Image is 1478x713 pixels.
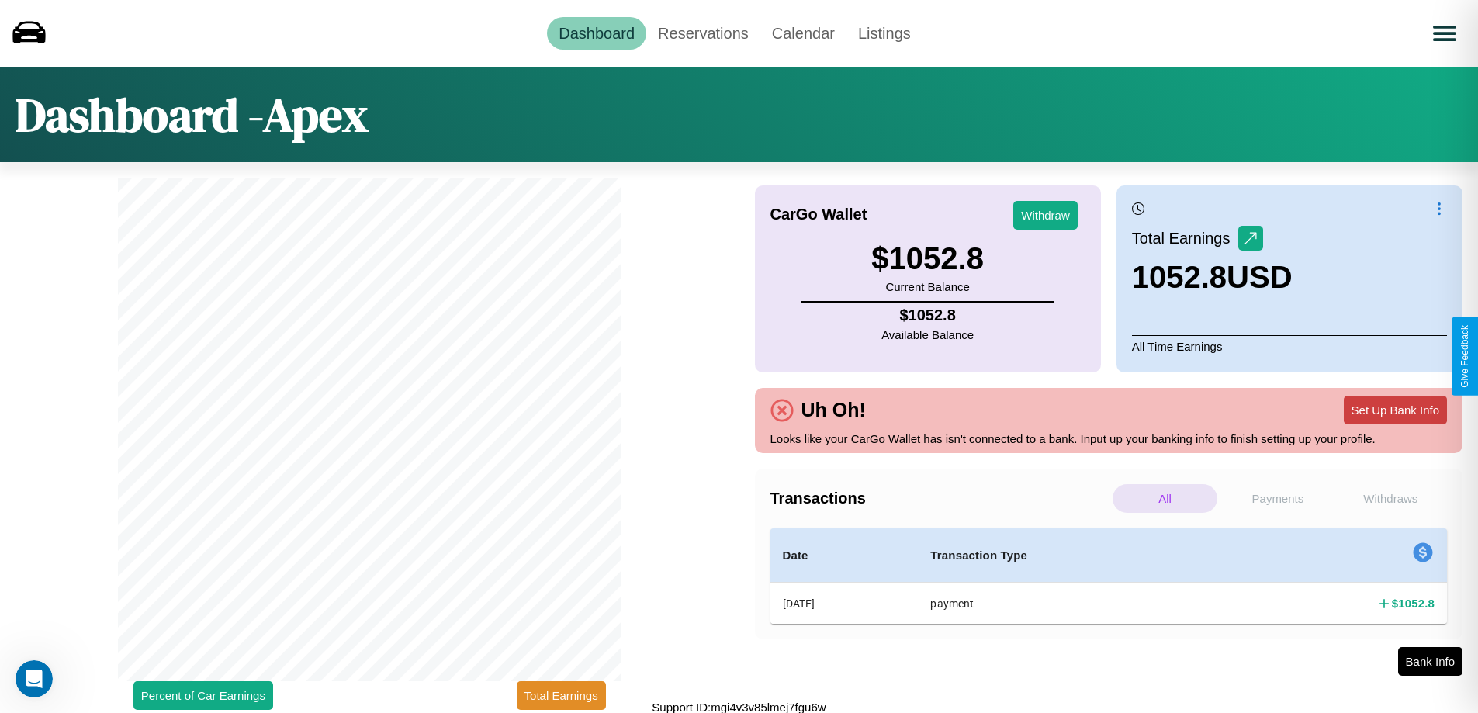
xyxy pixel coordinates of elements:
h4: Transactions [770,490,1109,507]
button: Set Up Bank Info [1344,396,1447,424]
h1: Dashboard - Apex [16,83,369,147]
button: Percent of Car Earnings [133,681,273,710]
p: Withdraws [1338,484,1443,513]
iframe: Intercom live chat [16,660,53,697]
a: Listings [846,17,922,50]
h4: CarGo Wallet [770,206,867,223]
button: Open menu [1423,12,1466,55]
th: [DATE] [770,583,919,625]
p: Available Balance [881,324,974,345]
h4: Uh Oh! [794,399,874,421]
h3: $ 1052.8 [871,241,984,276]
h4: Transaction Type [930,546,1220,565]
p: Total Earnings [1132,224,1238,252]
p: Payments [1225,484,1330,513]
p: All [1113,484,1217,513]
h4: $ 1052.8 [881,306,974,324]
button: Withdraw [1013,201,1078,230]
p: All Time Earnings [1132,335,1447,357]
h4: $ 1052.8 [1392,595,1435,611]
div: Give Feedback [1459,325,1470,388]
a: Calendar [760,17,846,50]
button: Bank Info [1398,647,1462,676]
p: Looks like your CarGo Wallet has isn't connected to a bank. Input up your banking info to finish ... [770,428,1448,449]
a: Dashboard [547,17,646,50]
h4: Date [783,546,906,565]
button: Total Earnings [517,681,606,710]
p: Current Balance [871,276,984,297]
th: payment [918,583,1232,625]
a: Reservations [646,17,760,50]
table: simple table [770,528,1448,624]
h3: 1052.8 USD [1132,260,1293,295]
